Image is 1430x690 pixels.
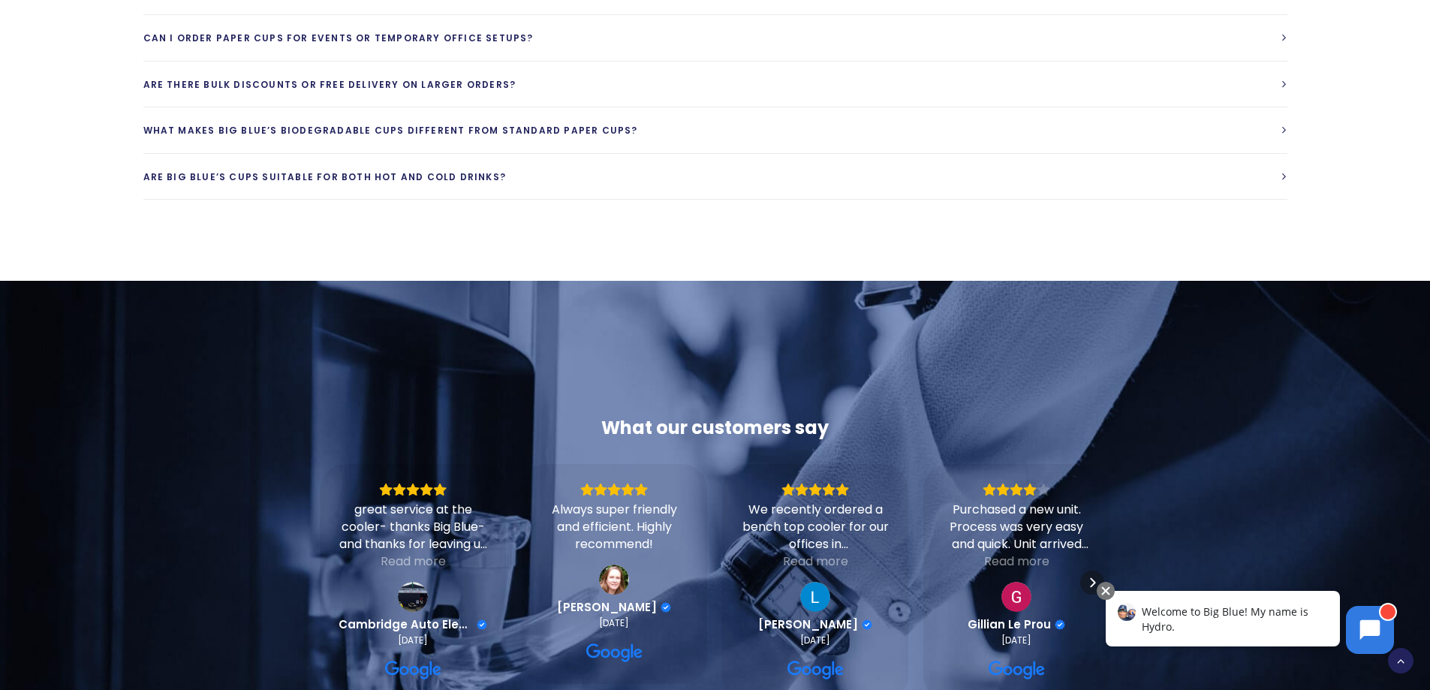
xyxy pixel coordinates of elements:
div: Verified Customer [477,619,487,630]
a: View on Google [398,582,428,612]
div: Next [1080,571,1104,595]
div: We recently ordered a bench top cooler for our offices in [GEOGRAPHIC_DATA]. The process was so s... [741,501,890,553]
div: [DATE] [800,634,830,646]
div: [DATE] [398,634,428,646]
a: View on Google [800,582,830,612]
div: Rating: 5.0 out of 5 [339,483,487,496]
a: Review by Gillian Le Prou [968,618,1065,631]
img: Cambridge Auto Electric [398,582,428,612]
img: Gillian Le Prou [1001,582,1031,612]
div: Read more [984,553,1049,570]
div: Rating: 5.0 out of 5 [741,483,890,496]
a: Are Big Blue’s cups suitable for both hot and cold drinks? [143,154,1287,200]
a: View on Google [599,565,629,595]
span: Can I order paper cups for events or temporary office setups? [143,32,534,44]
a: Review by Luke Mitchell [758,618,872,631]
a: Review by Cambridge Auto Electric [339,618,487,631]
div: Purchased a new unit. Process was very easy and quick. Unit arrived very quickly. Only problem wa... [942,501,1091,553]
a: View on Google [989,658,1046,682]
a: View on Google [385,658,442,682]
div: What our customers say [320,416,1109,440]
a: Are there bulk discounts or free delivery on larger orders? [143,62,1287,107]
div: Read more [783,553,848,570]
div: Rating: 4.0 out of 5 [942,483,1091,496]
span: Cambridge Auto Electric [339,618,473,631]
div: Rating: 5.0 out of 5 [540,483,688,496]
div: Always super friendly and efficient. Highly recommend! [540,501,688,553]
img: Tanya Sloane [599,565,629,595]
div: Previous [326,571,350,595]
a: View on Google [1001,582,1031,612]
a: What makes Big Blue’s biodegradable cups different from standard paper cups? [143,107,1287,153]
iframe: Chatbot [1090,579,1409,669]
div: [DATE] [1001,634,1031,646]
div: great service at the cooler- thanks Big Blue- and thanks for leaving us a 5 * review- Cambridge A... [339,501,487,553]
div: Verified Customer [862,619,872,630]
span: Are Big Blue’s cups suitable for both hot and cold drinks? [143,170,507,183]
div: Verified Customer [1055,619,1065,630]
div: Read more [381,553,446,570]
div: [DATE] [599,617,629,629]
span: [PERSON_NAME] [758,618,858,631]
a: View on Google [787,658,844,682]
div: Verified Customer [661,602,671,613]
span: [PERSON_NAME] [557,601,657,614]
span: Gillian Le Prou [968,618,1051,631]
a: View on Google [586,641,643,665]
a: Can I order paper cups for events or temporary office setups? [143,15,1287,61]
span: Are there bulk discounts or free delivery on larger orders? [143,78,516,91]
span: What makes Big Blue’s biodegradable cups different from standard paper cups? [143,124,638,137]
a: Review by Tanya Sloane [557,601,671,614]
img: Luke Mitchell [800,582,830,612]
